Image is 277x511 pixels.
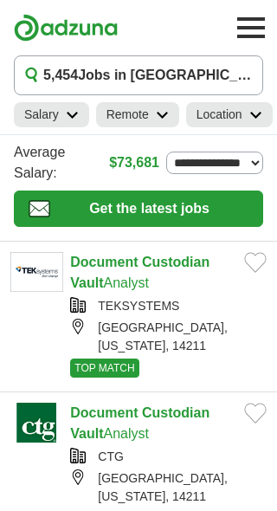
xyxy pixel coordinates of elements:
strong: Custodian [142,405,209,420]
a: $73,681 [109,152,159,173]
a: Location [186,102,273,127]
a: Document Custodian VaultAnalyst [70,255,209,290]
strong: Custodian [142,255,209,269]
span: Get the latest jobs [50,198,248,219]
div: Average Salary: [14,142,263,184]
span: 5,454 [43,65,78,86]
h2: Remote [106,106,149,124]
strong: Document [70,255,138,269]
img: Adzuna logo [14,14,118,42]
span: TOP MATCH [70,359,138,378]
h1: Jobs in [GEOGRAPHIC_DATA], [GEOGRAPHIC_DATA] [43,65,252,86]
button: Toggle main navigation menu [232,9,270,47]
img: CTG logo [10,403,63,443]
button: 5,454Jobs in [GEOGRAPHIC_DATA], [GEOGRAPHIC_DATA] [14,55,263,95]
strong: Vault [70,275,103,290]
a: Salary [14,102,89,127]
div: [GEOGRAPHIC_DATA], [US_STATE], 14211 [70,469,267,506]
button: Add to favorite jobs [244,403,267,424]
h2: Salary [24,106,59,124]
a: Document Custodian VaultAnalyst [70,405,209,441]
h2: Location [196,106,242,124]
button: Add to favorite jobs [244,252,267,273]
img: TEKsystems logo [10,252,63,292]
a: TEKSYSTEMS [98,299,179,313]
a: CTG [98,450,124,463]
strong: Document [70,405,138,420]
strong: Vault [70,426,103,441]
a: Remote [96,102,179,127]
div: [GEOGRAPHIC_DATA], [US_STATE], 14211 [70,319,267,355]
button: Get the latest jobs [14,191,263,227]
